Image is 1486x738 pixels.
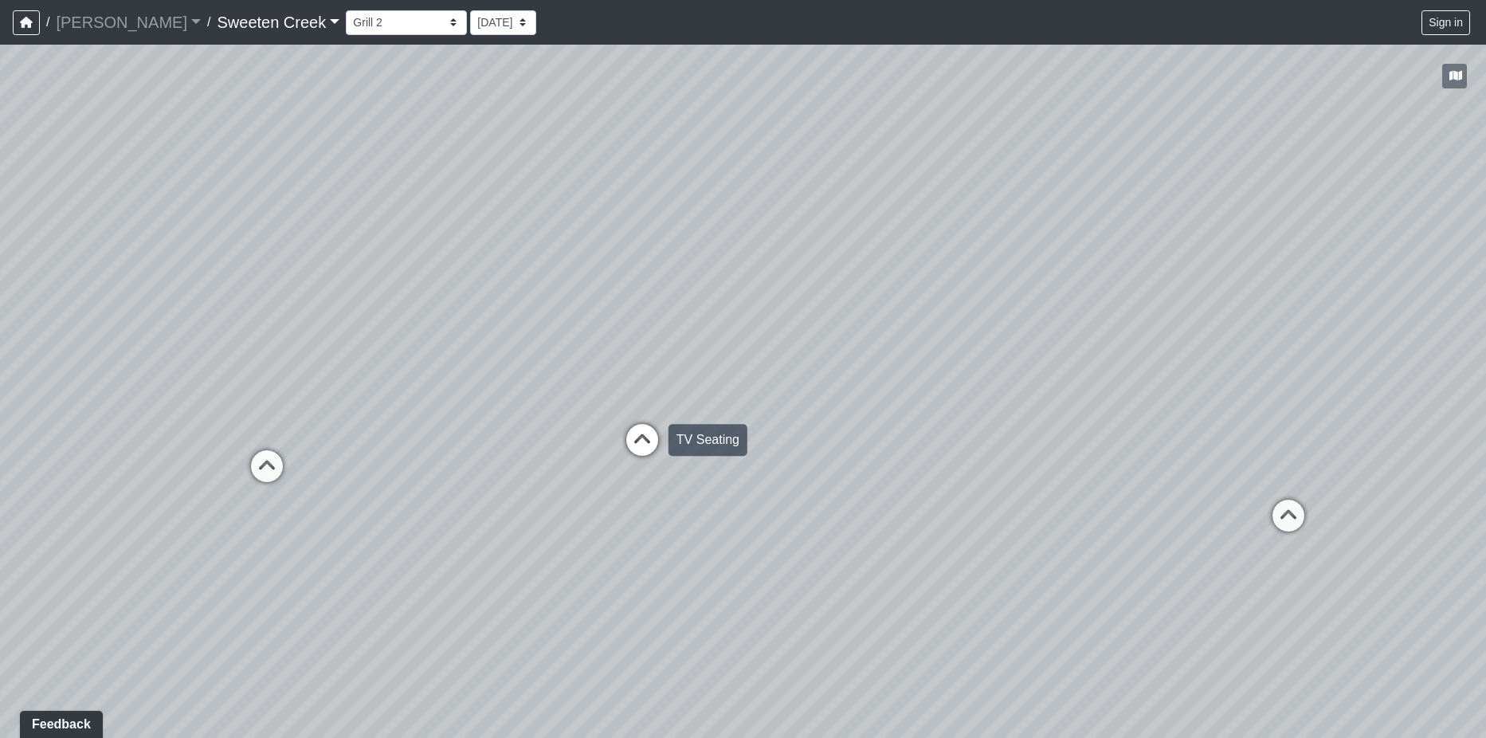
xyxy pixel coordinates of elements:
[56,6,201,38] a: [PERSON_NAME]
[12,706,106,738] iframe: Ybug feedback widget
[217,6,339,38] a: Sweeten Creek
[40,6,56,38] span: /
[669,424,747,456] div: TV Seating
[1421,10,1470,35] button: Sign in
[201,6,217,38] span: /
